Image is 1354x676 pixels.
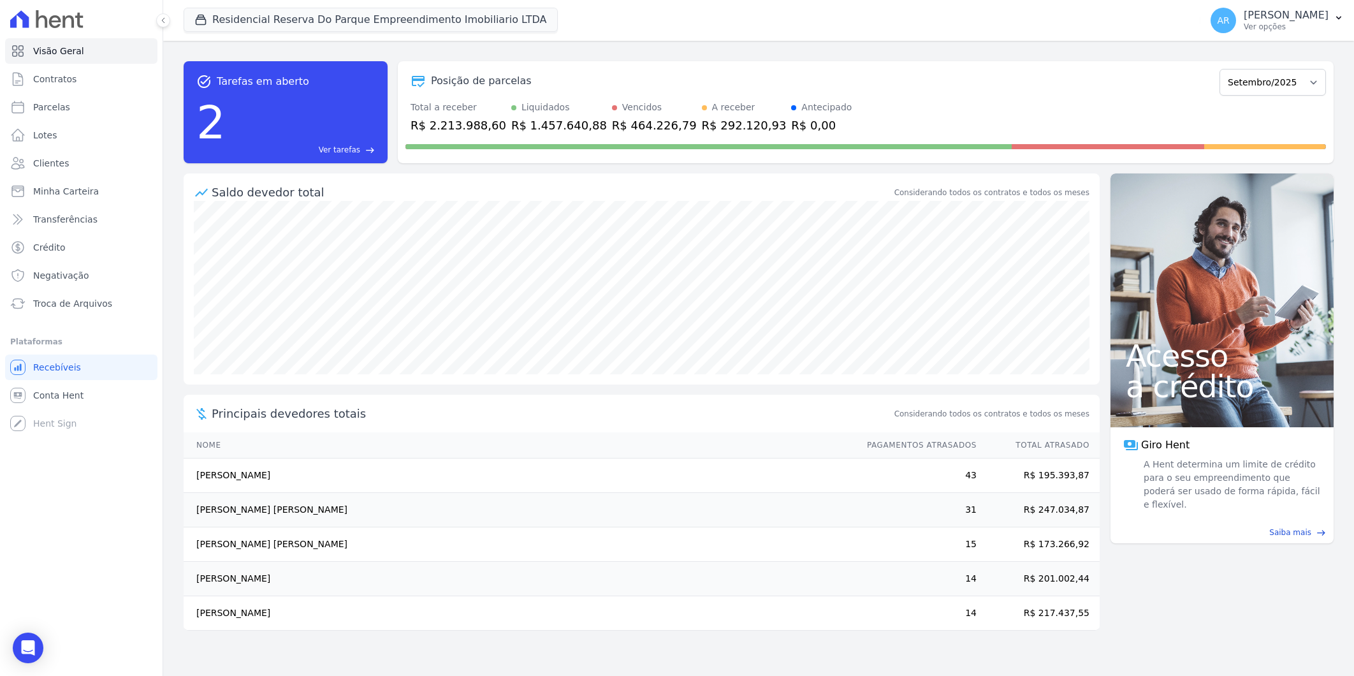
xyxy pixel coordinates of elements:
td: 14 [855,562,977,596]
th: Nome [184,432,855,459]
td: R$ 195.393,87 [977,459,1100,493]
span: Lotes [33,129,57,142]
a: Transferências [5,207,157,232]
td: R$ 173.266,92 [977,527,1100,562]
span: Clientes [33,157,69,170]
td: R$ 201.002,44 [977,562,1100,596]
td: [PERSON_NAME] [PERSON_NAME] [184,527,855,562]
div: Antecipado [801,101,852,114]
span: east [365,145,375,155]
td: 15 [855,527,977,562]
a: Negativação [5,263,157,288]
td: 14 [855,596,977,631]
div: A receber [712,101,755,114]
span: Considerando todos os contratos e todos os meses [894,408,1089,420]
div: R$ 0,00 [791,117,852,134]
span: Troca de Arquivos [33,297,112,310]
div: R$ 464.226,79 [612,117,697,134]
a: Visão Geral [5,38,157,64]
span: Tarefas em aberto [217,74,309,89]
a: Contratos [5,66,157,92]
div: 2 [196,89,226,156]
span: Conta Hent [33,389,84,402]
span: Transferências [33,213,98,226]
div: R$ 1.457.640,88 [511,117,607,134]
div: Open Intercom Messenger [13,633,43,663]
span: Negativação [33,269,89,282]
a: Parcelas [5,94,157,120]
span: east [1316,528,1326,538]
span: AR [1217,16,1229,25]
span: task_alt [196,74,212,89]
th: Total Atrasado [977,432,1100,459]
td: R$ 247.034,87 [977,493,1100,527]
span: Contratos [33,73,76,85]
span: Principais devedores totais [212,405,892,422]
a: Recebíveis [5,355,157,380]
div: Posição de parcelas [431,73,532,89]
span: Recebíveis [33,361,81,374]
td: [PERSON_NAME] [184,596,855,631]
span: Parcelas [33,101,70,114]
span: Visão Geral [33,45,84,57]
td: [PERSON_NAME] [PERSON_NAME] [184,493,855,527]
div: Saldo devedor total [212,184,892,201]
div: Total a receber [411,101,506,114]
div: R$ 292.120,93 [702,117,787,134]
p: Ver opções [1244,22,1329,32]
td: [PERSON_NAME] [184,562,855,596]
span: Acesso [1126,341,1318,371]
td: R$ 217.437,55 [977,596,1100,631]
button: Residencial Reserva Do Parque Empreendimento Imobiliario LTDA [184,8,558,32]
span: Ver tarefas [319,144,360,156]
p: [PERSON_NAME] [1244,9,1329,22]
span: Giro Hent [1141,437,1190,453]
a: Clientes [5,151,157,176]
td: 43 [855,459,977,493]
a: Conta Hent [5,383,157,408]
div: Considerando todos os contratos e todos os meses [894,187,1089,198]
a: Crédito [5,235,157,260]
span: Saiba mais [1269,527,1311,538]
a: Lotes [5,122,157,148]
div: Liquidados [521,101,570,114]
a: Saiba mais east [1118,527,1326,538]
span: Minha Carteira [33,185,99,198]
a: Ver tarefas east [231,144,375,156]
a: Troca de Arquivos [5,291,157,316]
div: Plataformas [10,334,152,349]
td: 31 [855,493,977,527]
span: Crédito [33,241,66,254]
td: [PERSON_NAME] [184,459,855,493]
span: A Hent determina um limite de crédito para o seu empreendimento que poderá ser usado de forma ráp... [1141,458,1321,511]
button: AR [PERSON_NAME] Ver opções [1200,3,1354,38]
a: Minha Carteira [5,179,157,204]
div: R$ 2.213.988,60 [411,117,506,134]
th: Pagamentos Atrasados [855,432,977,459]
div: Vencidos [622,101,662,114]
span: a crédito [1126,371,1318,402]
